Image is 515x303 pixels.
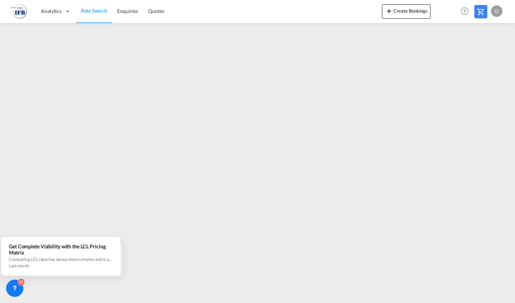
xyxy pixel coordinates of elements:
span: Analytics [41,8,61,15]
span: Help [459,5,471,17]
span: Enquiries [117,8,138,14]
img: de31bbe0256b11eebba44b54815f083d.png [11,3,27,19]
md-icon: icon-plus 400-fg [385,6,393,15]
span: Quotes [148,8,164,14]
span: Rate Search [81,8,107,14]
div: O [491,5,502,17]
div: Help [459,5,474,18]
button: icon-plus 400-fgCreate Bookings [382,4,430,19]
